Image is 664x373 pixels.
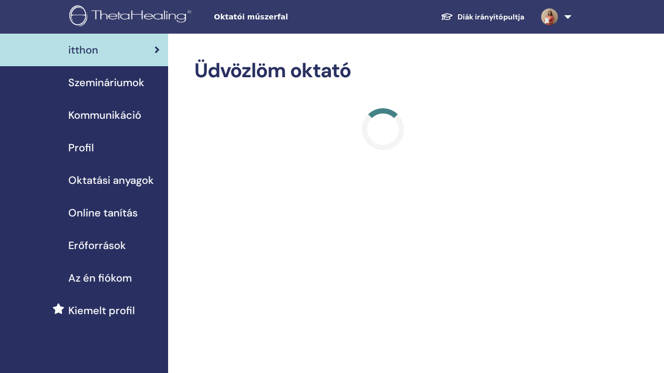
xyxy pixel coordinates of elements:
[194,59,572,83] h2: Üdvözlöm oktató
[69,5,195,29] img: logo.png
[68,42,98,58] span: itthon
[68,303,135,318] span: Kiemelt profil
[68,205,138,221] span: Online tanítás
[68,237,126,253] span: Erőforrások
[68,270,132,286] span: Az én fiókom
[68,172,154,188] span: Oktatási anyagok
[432,7,533,27] a: Diák irányítópultja
[68,75,144,90] span: Szemináriumok
[214,12,371,23] span: Oktatói műszerfal
[68,140,94,156] span: Profil
[441,12,453,21] img: graduation-cap-white.svg
[68,107,141,123] span: Kommunikáció
[541,8,558,25] img: default.jpg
